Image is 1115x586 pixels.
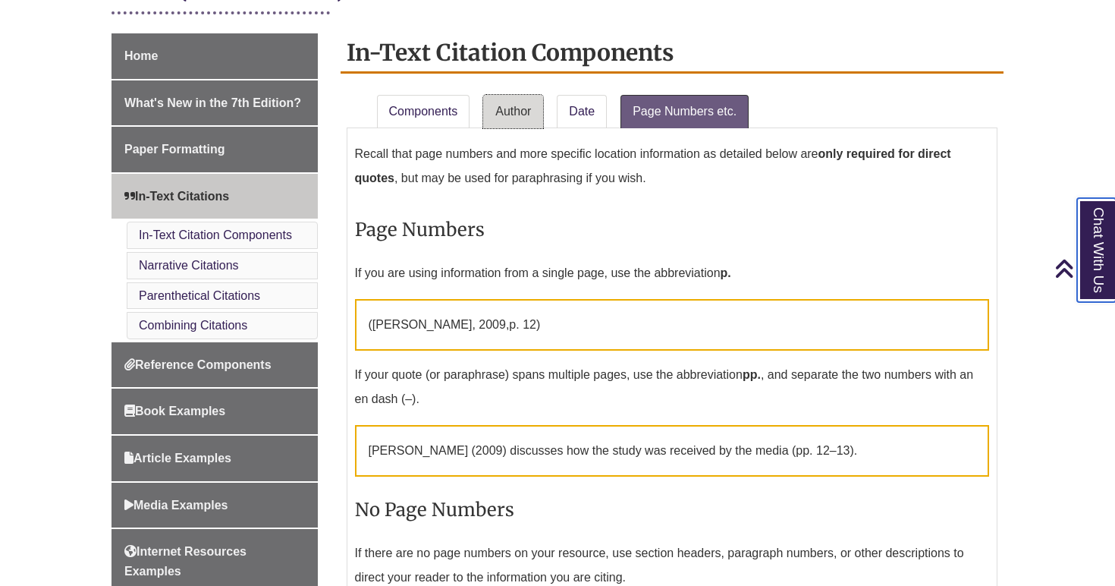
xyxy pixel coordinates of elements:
span: Internet Resources Examples [124,545,247,578]
p: ([PERSON_NAME], 2009, ) [355,299,990,351]
a: Media Examples [111,483,318,528]
span: Home [124,49,158,62]
a: Narrative Citations [139,259,239,272]
strong: p. [721,266,731,279]
span: Article Examples [124,452,231,465]
a: Paper Formatting [111,127,318,172]
p: If your quote (or paraphrase) spans multiple pages, use the abbreviation , and separate the two n... [355,357,990,417]
a: Book Examples [111,389,318,434]
a: Date [557,95,607,128]
p: [PERSON_NAME] (2009) discusses how the study was received by the media ( ). [355,425,990,477]
a: In-Text Citation Components [139,228,292,241]
strong: only required for direct quotes [355,147,951,184]
a: What's New in the 7th Edition? [111,80,318,126]
p: Recall that page numbers and more specific location information as detailed below are , but may b... [355,136,990,197]
a: Parenthetical Citations [139,289,260,302]
span: In-Text Citations [124,190,229,203]
a: Components [377,95,470,128]
h3: No Page Numbers [355,492,990,528]
span: What's New in the 7th Edition? [124,96,301,109]
a: Author [483,95,543,128]
span: p. 12 [509,318,536,331]
span: Media Examples [124,499,228,512]
h2: In-Text Citation Components [341,33,1004,74]
a: Reference Components [111,342,318,388]
a: Article Examples [111,436,318,481]
h3: Page Numbers [355,212,990,247]
strong: pp. [743,368,761,381]
span: Book Examples [124,405,225,417]
p: If you are using information from a single page, use the abbreviation [355,255,990,291]
a: Page Numbers etc. [620,95,749,128]
a: Back to Top [1054,258,1111,279]
span: Reference Components [124,358,272,371]
a: Combining Citations [139,319,247,332]
a: Home [111,33,318,79]
a: In-Text Citations [111,174,318,219]
span: Paper Formatting [124,143,225,156]
span: pp. 12–13 [796,444,850,457]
